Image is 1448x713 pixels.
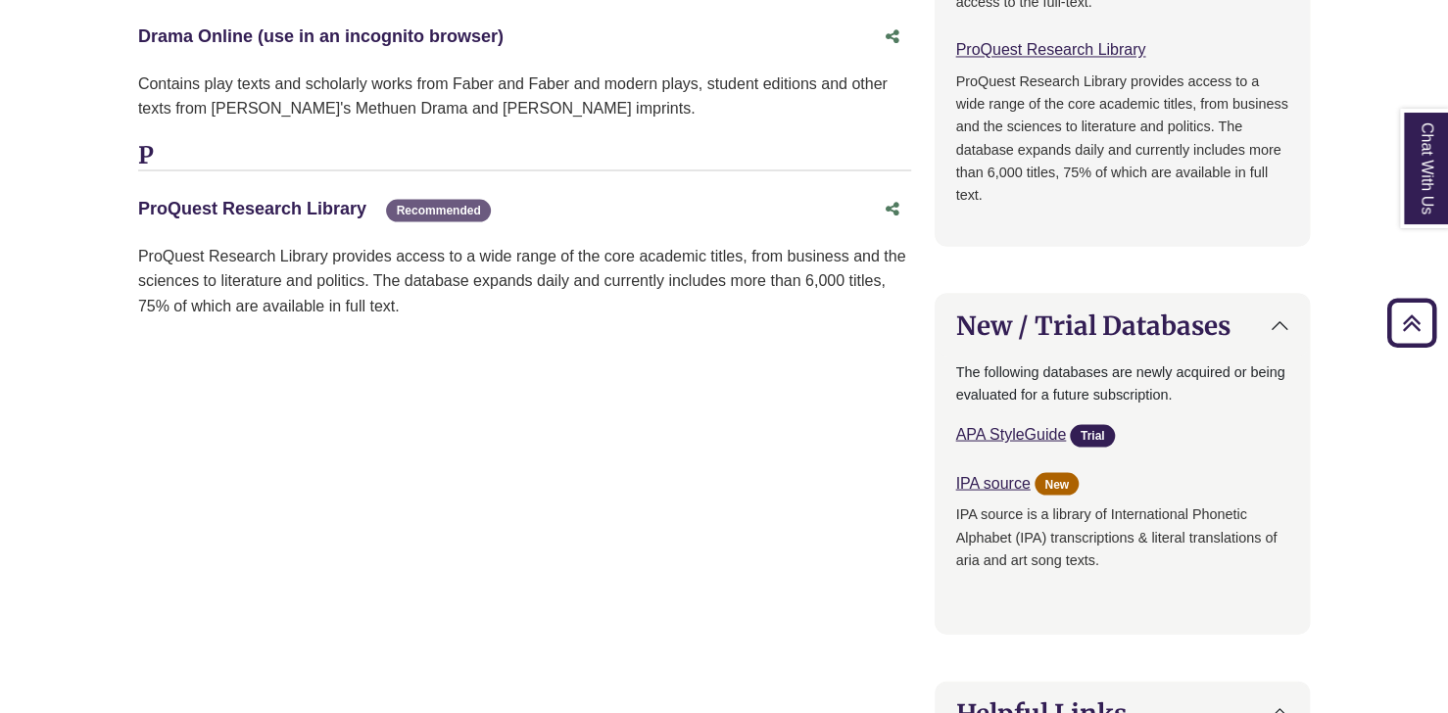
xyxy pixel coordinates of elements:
button: Share this database [872,19,911,56]
span: New [1035,472,1079,495]
p: ProQuest Research Library provides access to a wide range of the core academic titles, from busin... [138,243,912,318]
p: The following databases are newly acquired or being evaluated for a future subscription. [955,360,1289,405]
a: APA StyleGuide [955,425,1066,442]
p: IPA source is a library of International Phonetic Alphabet (IPA) transcriptions & literal transla... [955,502,1289,593]
div: Contains play texts and scholarly works from Faber and Faber and modern plays, student editions a... [138,71,912,121]
a: Drama Online (use in an incognito browser) [138,26,504,46]
span: Trial [1070,424,1114,447]
p: ProQuest Research Library provides access to a wide range of the core academic titles, from busin... [955,71,1289,206]
button: Share this database [872,190,911,227]
span: Recommended [386,199,490,221]
button: New / Trial Databases [936,294,1309,356]
h3: P [138,141,912,170]
a: IPA source [955,474,1030,491]
a: ProQuest Research Library [138,198,366,217]
a: ProQuest Research Library [955,41,1145,58]
a: Back to Top [1380,309,1443,336]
